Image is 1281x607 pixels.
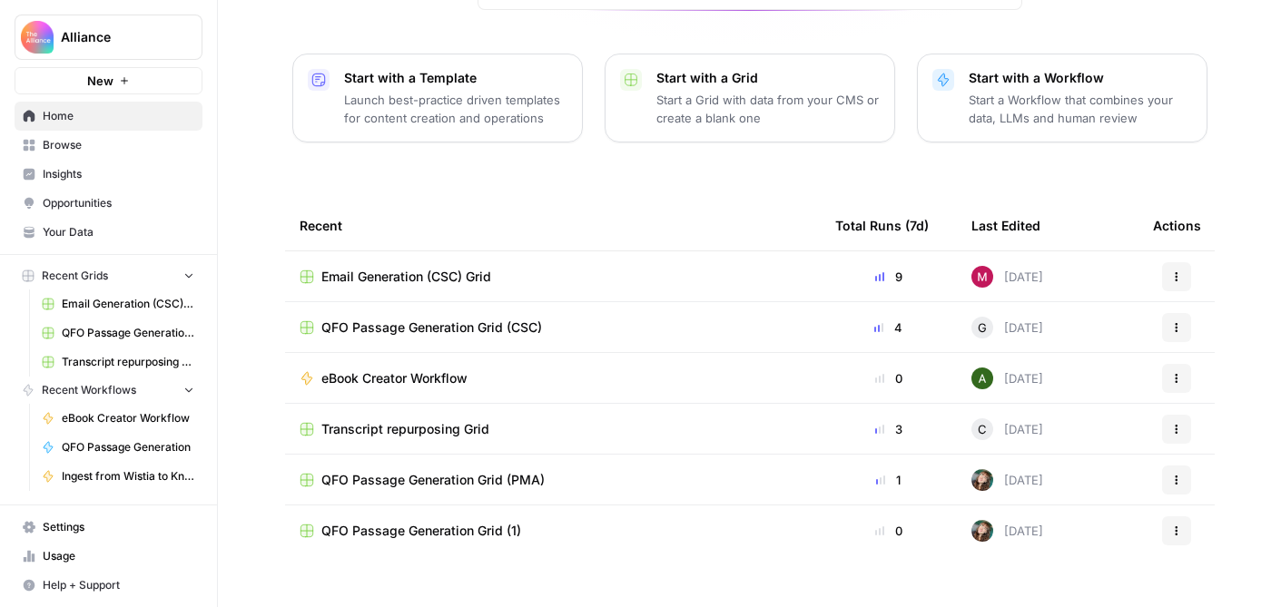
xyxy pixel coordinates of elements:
[971,367,1043,389] div: [DATE]
[321,318,542,337] span: QFO Passage Generation Grid (CSC)
[43,166,194,182] span: Insights
[43,519,194,535] span: Settings
[34,348,202,377] a: Transcript repurposing Grid
[43,195,194,211] span: Opportunities
[62,410,194,426] span: eBook Creator Workflow
[969,91,1192,127] p: Start a Workflow that combines your data, LLMs and human review
[15,513,202,542] a: Settings
[42,382,136,398] span: Recent Workflows
[978,318,987,337] span: G
[34,289,202,318] a: Email Generation (CSC) Grid
[971,367,993,389] img: d65nc20463hou62czyfowuui0u3g
[15,131,202,160] a: Browse
[300,522,806,540] a: QFO Passage Generation Grid (1)
[15,67,202,94] button: New
[34,318,202,348] a: QFO Passage Generation Grid (CSC)
[656,91,880,127] p: Start a Grid with data from your CMS or create a blank one
[62,468,194,485] span: Ingest from Wistia to Knowledge Base
[43,224,194,240] span: Your Data
[971,520,993,542] img: auytl9ei5tcnqodk4shm8exxpdku
[62,354,194,370] span: Transcript repurposing Grid
[300,471,806,489] a: QFO Passage Generation Grid (PMA)
[300,201,806,250] div: Recent
[300,369,806,387] a: eBook Creator Workflow
[15,102,202,131] a: Home
[62,325,194,341] span: QFO Passage Generation Grid (CSC)
[971,469,1043,491] div: [DATE]
[605,54,895,142] button: Start with a GridStart a Grid with data from your CMS or create a blank one
[61,28,171,46] span: Alliance
[15,377,202,404] button: Recent Workflows
[969,69,1192,87] p: Start with a Workflow
[971,418,1043,440] div: [DATE]
[835,522,942,540] div: 0
[835,369,942,387] div: 0
[15,571,202,600] button: Help + Support
[1153,201,1201,250] div: Actions
[971,520,1043,542] div: [DATE]
[87,72,113,90] span: New
[300,420,806,438] a: Transcript repurposing Grid
[835,471,942,489] div: 1
[34,404,202,433] a: eBook Creator Workflow
[971,266,1043,288] div: [DATE]
[15,160,202,189] a: Insights
[42,268,108,284] span: Recent Grids
[15,262,202,289] button: Recent Grids
[34,462,202,491] a: Ingest from Wistia to Knowledge Base
[15,15,202,60] button: Workspace: Alliance
[835,318,942,337] div: 4
[34,433,202,462] a: QFO Passage Generation
[835,268,942,286] div: 9
[971,266,993,288] img: zisfsfjavtjatavadd4sac4votan
[43,577,194,593] span: Help + Support
[835,201,929,250] div: Total Runs (7d)
[43,137,194,153] span: Browse
[321,471,545,489] span: QFO Passage Generation Grid (PMA)
[344,91,567,127] p: Launch best-practice driven templates for content creation and operations
[971,469,993,491] img: auytl9ei5tcnqodk4shm8exxpdku
[344,69,567,87] p: Start with a Template
[15,218,202,247] a: Your Data
[321,268,491,286] span: Email Generation (CSC) Grid
[835,420,942,438] div: 3
[21,21,54,54] img: Alliance Logo
[300,268,806,286] a: Email Generation (CSC) Grid
[321,522,521,540] span: QFO Passage Generation Grid (1)
[15,189,202,218] a: Opportunities
[321,369,468,387] span: eBook Creator Workflow
[62,439,194,455] span: QFO Passage Generation
[978,420,987,438] span: C
[43,108,194,124] span: Home
[321,420,489,438] span: Transcript repurposing Grid
[971,201,1040,250] div: Last Edited
[656,69,880,87] p: Start with a Grid
[43,548,194,564] span: Usage
[917,54,1207,142] button: Start with a WorkflowStart a Workflow that combines your data, LLMs and human review
[62,296,194,312] span: Email Generation (CSC) Grid
[292,54,583,142] button: Start with a TemplateLaunch best-practice driven templates for content creation and operations
[971,317,1043,338] div: [DATE]
[15,542,202,571] a: Usage
[300,318,806,337] a: QFO Passage Generation Grid (CSC)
